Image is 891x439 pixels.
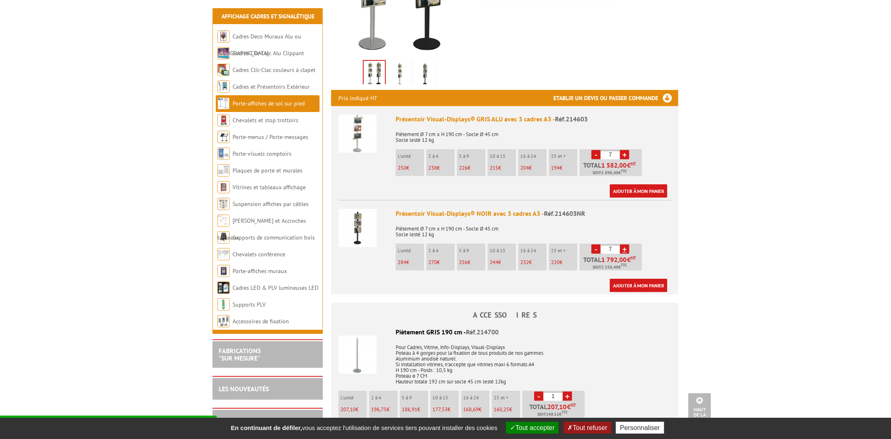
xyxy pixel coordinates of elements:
[551,153,578,159] p: 25 et +
[233,184,306,191] a: Vitrines et tableaux affichage
[582,162,642,176] p: Total
[233,318,289,325] a: Accessoires de fixation
[601,170,618,176] span: 1 898,40
[217,148,230,160] img: Porte-visuels comptoirs
[331,311,678,319] h4: ACCESSOIRES
[233,150,291,157] a: Porte-visuels comptoirs
[564,422,611,434] button: Tout refuser
[610,279,667,292] a: Ajouter à mon panier
[217,215,230,227] img: Cimaises et Accroches tableaux
[233,133,308,141] a: Porte-menus / Porte-messages
[551,259,560,266] span: 220
[688,393,711,427] a: Haut de la page
[520,248,547,253] p: 16 à 24
[428,260,455,265] p: €
[494,406,509,413] span: 160,25
[217,265,230,277] img: Porte-affiches muraux
[490,260,516,265] p: €
[219,417,269,425] a: LES PROMOTIONS
[490,259,498,266] span: 244
[217,81,230,93] img: Cadres et Présentoirs Extérieur
[551,248,578,253] p: 25 et +
[338,114,377,153] img: Présentoir Visual-Displays® GRIS ALU avec 3 cadres A3
[571,402,576,408] sup: HT
[428,165,455,171] p: €
[371,406,387,413] span: 196,75
[390,62,410,87] img: presentoir_visual_displays_avec_3_cadres_a3_reglables_et_modulables_sens_portrait_ou_paysage_2146...
[459,153,486,159] p: 5 à 9
[621,169,627,173] sup: TTC
[490,164,498,171] span: 215
[432,395,459,401] p: 10 à 15
[398,248,424,253] p: L'unité
[593,170,627,176] span: Soit €
[463,395,490,401] p: 16 à 24
[233,251,285,258] a: Chevalets conférence
[490,248,516,253] p: 10 à 15
[459,248,486,253] p: 5 à 9
[553,90,678,106] h3: Etablir un devis ou passer commande
[520,259,529,266] span: 232
[610,184,667,198] a: Ajouter à mon panier
[396,209,671,218] div: Présentoir Visual-Displays® NOIR avec 3 cadres A3 -
[490,153,516,159] p: 10 à 15
[338,327,671,337] div: Piètement GRIS 190 cm -
[524,403,585,418] p: Total
[459,165,486,171] p: €
[428,259,437,266] span: 270
[562,410,568,414] sup: TTC
[233,301,266,308] a: Supports PLV
[340,395,367,401] p: L'unité
[415,62,435,87] img: presentoir_visual_displays_avec_3_cadres_a3_reglables_et_modulables_sens_portrait_ou_paysage_2146...
[371,395,398,401] p: 2 à 4
[398,260,424,265] p: €
[616,422,664,434] button: Personnaliser (fenêtre modale)
[233,49,304,57] a: Cadres Clic-Clac Alu Clippant
[398,259,406,266] span: 284
[520,165,547,171] p: €
[227,424,501,431] span: vous acceptez l'utilisation de services tiers pouvant installer des cookies
[428,153,455,159] p: 2 à 4
[551,164,560,171] span: 194
[371,407,398,412] p: €
[217,217,306,241] a: [PERSON_NAME] et Accroches tableaux
[602,256,627,263] span: 1 792,00
[217,131,230,143] img: Porte-menus / Porte-messages
[217,33,301,57] a: Cadres Deco Muraux Alu ou [GEOGRAPHIC_DATA]
[459,164,468,171] span: 226
[364,61,385,86] img: presentoir_visual_displays_avec_3_cadres_a3_reglables_et_modulables_sens_portrait_ou_paysage_2146...
[537,411,568,418] span: Soit €
[217,97,230,110] img: Porte-affiches de sol sur pied
[591,244,601,254] a: -
[593,264,627,271] span: Soit €
[233,200,309,208] a: Suspension affiches par câbles
[233,66,316,74] a: Cadres Clic-Clac couleurs à clapet
[463,407,490,412] p: €
[428,164,437,171] span: 238
[217,181,230,193] img: Vitrines et tableaux affichage
[551,165,578,171] p: €
[631,255,636,261] sup: HT
[217,315,230,327] img: Accessoires de fixation
[217,198,230,210] img: Suspension affiches par câbles
[459,259,468,266] span: 256
[233,116,298,124] a: Chevalets et stop trottoirs
[233,167,302,174] a: Plaques de porte et murales
[621,263,627,267] sup: TTC
[546,411,559,418] span: 248.52
[547,403,567,410] span: 207,10
[602,162,627,168] span: 1 582,00
[620,244,629,254] a: +
[494,395,520,401] p: 25 et +
[520,164,529,171] span: 204
[217,30,230,43] img: Cadres Deco Muraux Alu ou Bois
[466,328,499,336] span: Réf.214700
[463,406,479,413] span: 168,69
[219,385,269,393] a: LES NOUVEAUTÉS
[520,260,547,265] p: €
[547,403,576,410] span: €
[582,256,642,271] p: Total
[620,150,629,159] a: +
[631,161,636,167] sup: HT
[544,209,585,217] span: Réf.214603NR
